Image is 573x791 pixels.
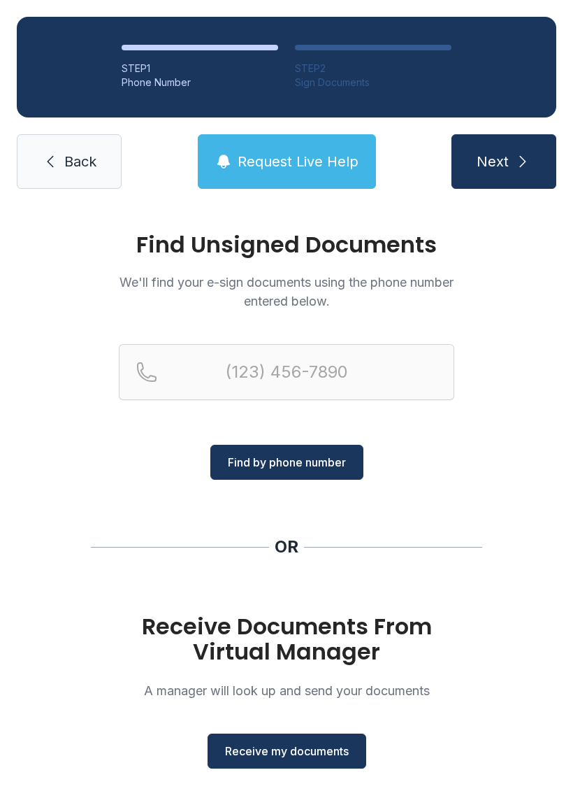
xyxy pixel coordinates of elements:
[122,62,278,76] div: STEP 1
[119,681,454,700] p: A manager will look up and send your documents
[477,152,509,171] span: Next
[119,344,454,400] input: Reservation phone number
[238,152,358,171] span: Request Live Help
[64,152,96,171] span: Back
[119,234,454,256] h1: Find Unsigned Documents
[295,76,451,90] div: Sign Documents
[295,62,451,76] div: STEP 2
[119,614,454,664] h1: Receive Documents From Virtual Manager
[275,536,298,558] div: OR
[119,273,454,311] p: We'll find your e-sign documents using the phone number entered below.
[225,743,349,760] span: Receive my documents
[122,76,278,90] div: Phone Number
[228,454,346,471] span: Find by phone number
